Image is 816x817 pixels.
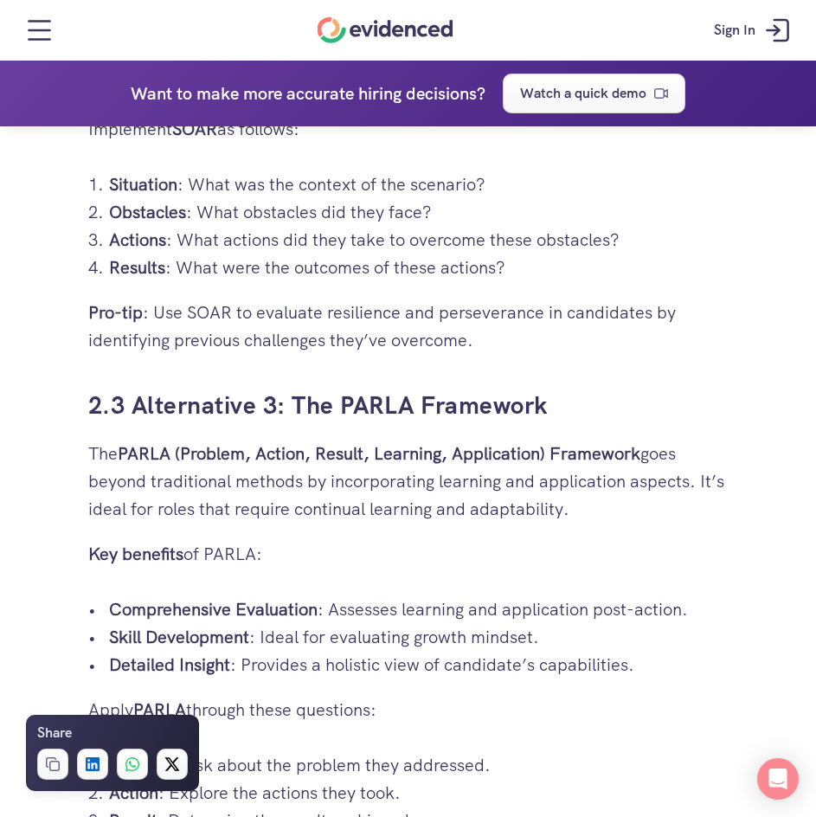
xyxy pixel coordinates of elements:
[109,653,230,676] strong: Detailed Insight
[88,696,729,724] p: Apply through these questions:
[88,389,548,421] a: 2.3 Alternative 3: The PARLA Framework
[109,751,729,779] p: : Ask about the problem they addressed.
[109,173,177,196] strong: Situation
[503,74,685,113] a: Watch a quick demo
[701,4,807,56] a: Sign In
[109,782,158,804] strong: Action
[109,651,729,679] p: : Provides a holistic view of candidate’s capabilities.
[109,598,318,621] strong: Comprehensive Evaluation
[109,198,729,226] p: : What obstacles did they face?
[88,301,143,324] strong: Pro-tip
[109,779,729,807] p: : Explore the actions they took.
[109,170,729,198] p: : What was the context of the scenario?
[118,442,640,465] strong: PARLA (Problem, Action, Result, Learning, Application) Framework
[133,698,186,721] strong: PARLA
[88,115,729,143] p: Implement as follows:
[109,256,165,279] strong: Results
[109,626,249,648] strong: Skill Development
[757,758,799,800] div: Open Intercom Messenger
[109,623,729,651] p: : Ideal for evaluating growth mindset.
[109,226,729,254] p: : What actions did they take to overcome these obstacles?
[88,540,729,568] p: of PARLA:
[109,201,186,223] strong: Obstacles
[714,19,755,42] p: Sign In
[318,17,453,43] a: Home
[109,595,729,623] p: : Assesses learning and application post-action.
[109,254,729,281] p: : What were the outcomes of these actions?
[172,118,217,140] strong: SOAR
[109,228,166,251] strong: Actions
[88,299,729,354] p: : Use SOAR to evaluate resilience and perseverance in candidates by identifying previous challeng...
[88,543,183,565] strong: Key benefits
[88,440,729,523] p: The goes beyond traditional methods by incorporating learning and application aspects. It’s ideal...
[520,82,646,105] p: Watch a quick demo
[37,722,72,744] h6: Share
[131,80,485,107] h4: Want to make more accurate hiring decisions?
